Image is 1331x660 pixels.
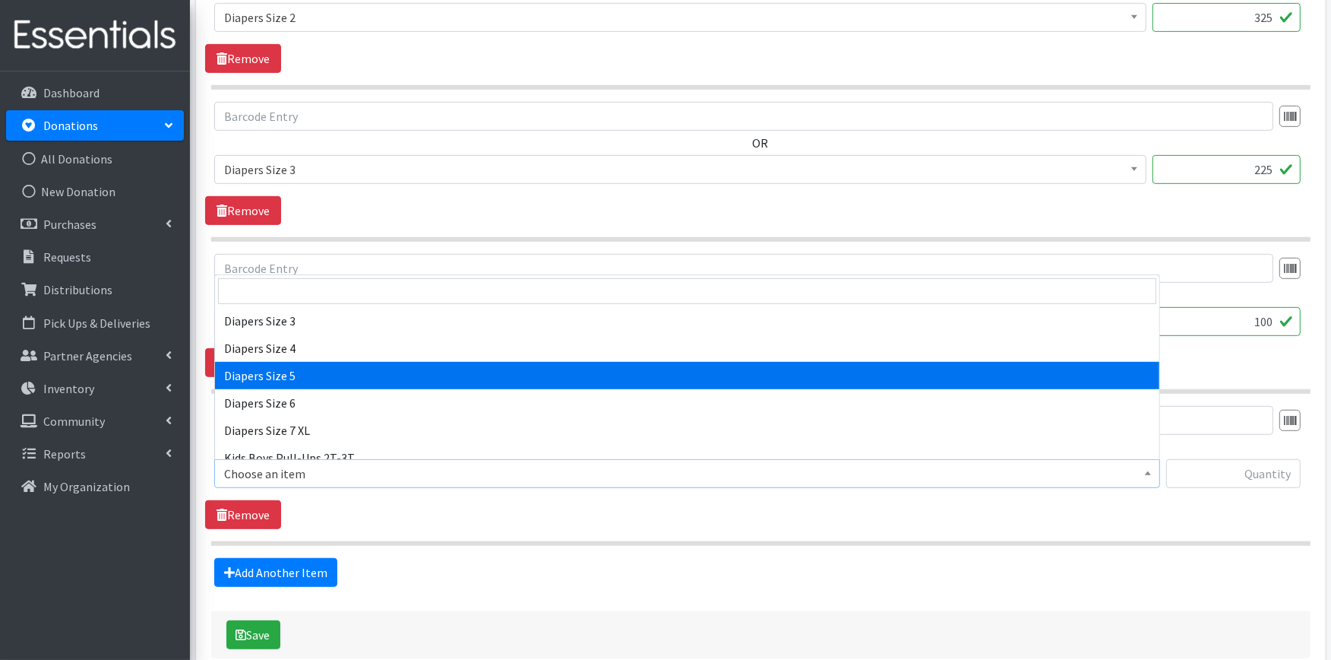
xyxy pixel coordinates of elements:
p: Purchases [43,217,96,232]
p: Community [43,414,105,429]
p: Partner Agencies [43,348,132,363]
a: Dashboard [6,78,184,108]
p: Inventory [43,381,94,396]
li: Diapers Size 4 [215,335,1159,362]
label: OR [753,134,769,152]
span: Diapers Size 3 [224,159,1137,180]
a: New Donation [6,176,184,207]
li: Diapers Size 7 XL [215,417,1159,444]
span: Diapers Size 2 [214,3,1146,32]
p: Donations [43,118,98,133]
input: Barcode Entry [214,102,1273,131]
a: Pick Ups & Deliveries [6,308,184,338]
a: Remove [205,196,281,225]
p: Dashboard [43,85,100,100]
input: Quantity [1152,155,1301,184]
a: All Donations [6,144,184,174]
input: Quantity [1152,307,1301,336]
a: Add Another Item [214,558,337,587]
span: Choose an item [214,459,1160,488]
span: Diapers Size 3 [214,155,1146,184]
li: Diapers Size 6 [215,389,1159,417]
p: Distributions [43,282,112,297]
input: Quantity [1166,459,1301,488]
li: Diapers Size 3 [215,307,1159,335]
a: Remove [205,500,281,529]
p: My Organization [43,479,130,494]
span: Choose an item [224,463,1150,484]
li: Kids Boys Pull-Ups 2T-3T [215,444,1159,471]
input: Barcode Entry [214,254,1273,283]
a: Remove [205,348,281,377]
a: Community [6,406,184,436]
a: Requests [6,242,184,272]
a: Partner Agencies [6,341,184,371]
a: Donations [6,110,184,141]
li: Diapers Size 5 [215,362,1159,389]
p: Requests [43,249,91,265]
p: Reports [43,446,86,462]
button: Save [226,620,280,649]
a: Purchases [6,209,184,240]
a: Distributions [6,274,184,305]
a: Remove [205,44,281,73]
input: Quantity [1152,3,1301,32]
span: Diapers Size 2 [224,7,1137,28]
p: Pick Ups & Deliveries [43,316,150,331]
a: My Organization [6,471,184,502]
a: Inventory [6,373,184,404]
img: HumanEssentials [6,10,184,61]
a: Reports [6,439,184,469]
